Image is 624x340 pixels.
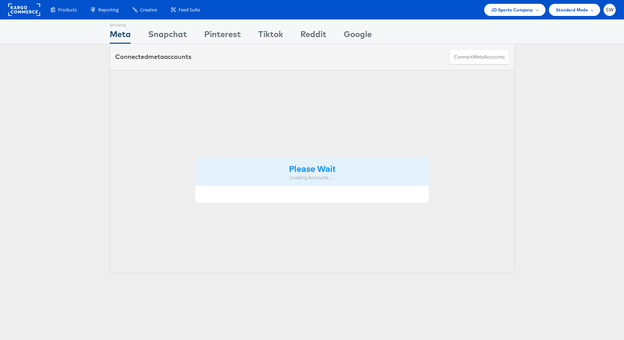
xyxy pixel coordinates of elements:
[148,28,187,44] div: Snapchat
[98,7,119,13] span: Reporting
[115,52,191,61] div: Connected accounts
[58,7,77,13] span: Products
[258,28,283,44] div: Tiktok
[300,28,326,44] div: Reddit
[344,28,372,44] div: Google
[179,7,200,13] span: Feed Suite
[148,53,164,61] span: meta
[556,6,588,14] span: Standard Mode
[200,174,424,181] div: Loading Accounts ....
[140,7,157,13] span: Creative
[204,28,241,44] div: Pinterest
[110,28,131,44] div: Meta
[289,163,335,174] strong: Please Wait
[473,54,484,60] span: meta
[450,49,509,65] button: ConnectmetaAccounts
[110,20,131,28] div: Showing
[606,8,614,12] span: SW
[491,6,533,14] span: JD Sports Company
